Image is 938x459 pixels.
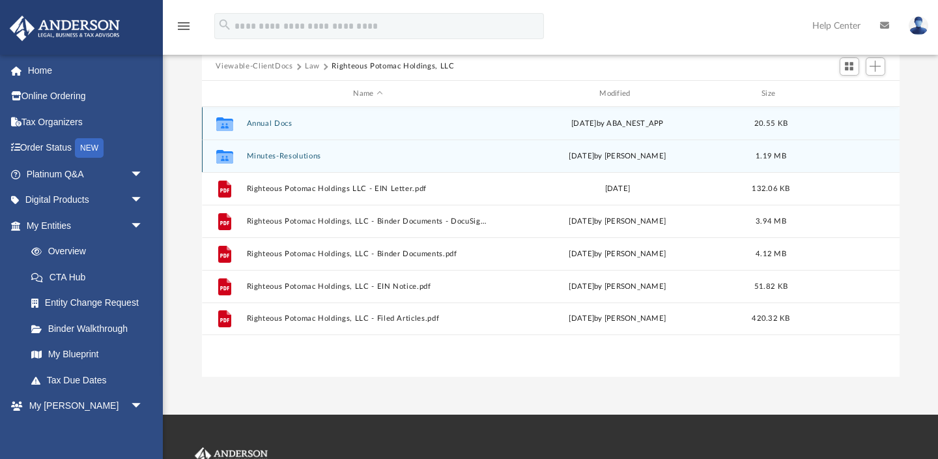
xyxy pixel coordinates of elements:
[18,342,156,368] a: My Blueprint
[130,161,156,188] span: arrow_drop_down
[18,239,163,265] a: Overview
[754,120,787,127] span: 20.55 KB
[9,57,163,83] a: Home
[496,281,739,293] div: [DATE] by [PERSON_NAME]
[305,61,320,72] button: Law
[18,316,163,342] a: Binder Walkthrough
[246,250,490,258] button: Righteous Potomac Holdings, LLC - Binder Documents.pdf
[246,315,490,323] button: Righteous Potomac Holdings, LLC - Filed Articles.pdf
[18,264,163,290] a: CTA Hub
[246,185,490,193] button: Righteous Potomac Holdings LLC - EIN Letter.pdf
[9,393,156,435] a: My [PERSON_NAME] Teamarrow_drop_down
[745,88,797,100] div: Size
[75,138,104,158] div: NEW
[754,283,787,290] span: 51.82 KB
[756,218,786,225] span: 3.94 MB
[246,282,490,291] button: Righteous Potomac Holdings, LLC - EIN Notice.pdf
[9,161,163,187] a: Platinum Q&Aarrow_drop_down
[496,151,739,162] div: [DATE] by [PERSON_NAME]
[6,16,124,41] img: Anderson Advisors Platinum Portal
[866,57,885,76] button: Add
[18,367,163,393] a: Tax Due Dates
[176,18,192,34] i: menu
[332,61,454,72] button: Righteous Potomac Holdings, LLC
[202,107,900,378] div: grid
[756,250,786,258] span: 4.12 MB
[216,61,292,72] button: Viewable-ClientDocs
[840,57,859,76] button: Switch to Grid View
[9,187,163,213] a: Digital Productsarrow_drop_down
[9,135,163,162] a: Order StatusNEW
[130,187,156,214] span: arrow_drop_down
[130,213,156,239] span: arrow_drop_down
[756,153,786,160] span: 1.19 MB
[752,315,789,322] span: 420.32 KB
[496,118,739,130] div: [DATE] by ABA_NEST_APP
[18,290,163,316] a: Entity Change Request
[496,313,739,325] div: [DATE] by [PERSON_NAME]
[752,185,789,192] span: 132.06 KB
[496,216,739,228] div: [DATE] by [PERSON_NAME]
[496,248,739,260] div: [DATE] by [PERSON_NAME]
[9,109,163,135] a: Tax Organizers
[803,88,894,100] div: id
[909,16,928,35] img: User Pic
[207,88,240,100] div: id
[9,83,163,110] a: Online Ordering
[9,213,163,239] a: My Entitiesarrow_drop_down
[246,217,490,226] button: Righteous Potomac Holdings, LLC - Binder Documents - DocuSigned.pdf
[246,88,489,100] div: Name
[176,25,192,34] a: menu
[496,183,739,195] div: [DATE]
[130,393,156,420] span: arrow_drop_down
[495,88,739,100] div: Modified
[246,152,490,160] button: Minutes-Resolutions
[246,119,490,128] button: Annual Docs
[218,18,232,32] i: search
